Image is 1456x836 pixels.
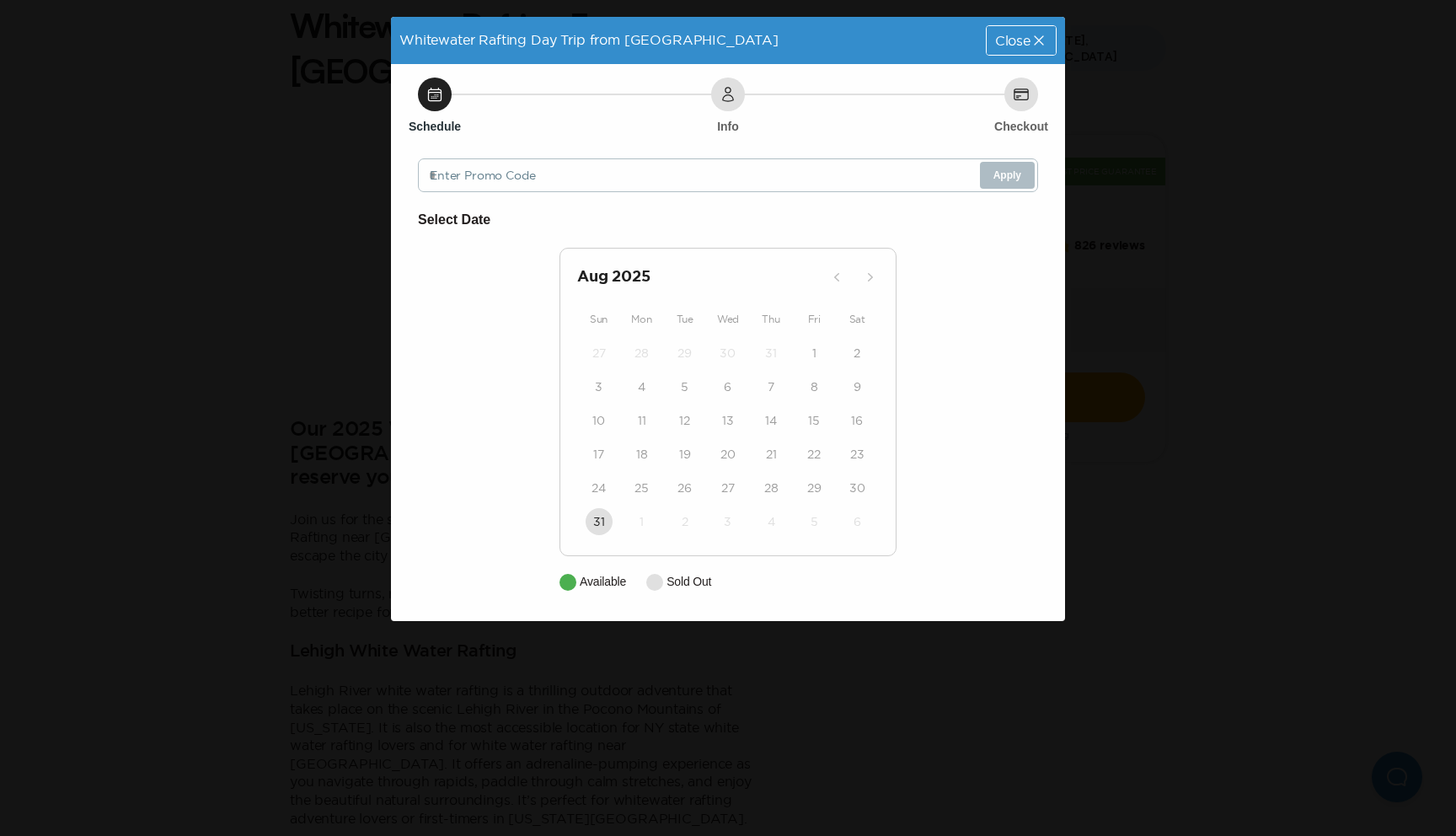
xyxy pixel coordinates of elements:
[580,573,626,591] p: Available
[586,441,613,468] button: 17
[765,345,777,362] time: 31
[811,513,818,530] time: 5
[629,407,656,434] button: 11
[677,480,692,496] time: 26
[409,118,461,135] h6: Schedule
[843,407,870,434] button: 16
[672,441,699,468] button: 19
[994,118,1048,135] h6: Checkout
[586,474,613,501] button: 24
[757,373,784,400] button: 7
[715,474,741,501] button: 27
[586,373,613,400] button: 3
[672,474,699,501] button: 26
[399,32,779,47] span: Whitewater Rafting Day Trip from [GEOGRAPHIC_DATA]
[681,378,688,395] time: 5
[764,480,779,496] time: 28
[854,378,861,395] time: 9
[800,441,827,468] button: 22
[757,508,784,535] button: 4
[811,378,818,395] time: 8
[593,446,604,463] time: 17
[720,446,736,463] time: 20
[586,508,613,535] button: 31
[706,309,749,330] div: Wed
[593,513,605,530] time: 31
[800,340,827,367] button: 1
[640,513,644,530] time: 1
[638,412,646,429] time: 11
[592,345,606,362] time: 27
[620,309,663,330] div: Mon
[757,407,784,434] button: 14
[757,340,784,367] button: 31
[592,412,605,429] time: 10
[715,441,741,468] button: 20
[843,474,870,501] button: 30
[672,340,699,367] button: 29
[634,345,649,362] time: 28
[766,446,777,463] time: 21
[629,441,656,468] button: 18
[843,373,870,400] button: 9
[807,480,822,496] time: 29
[715,340,741,367] button: 30
[750,309,793,330] div: Thu
[638,378,645,395] time: 4
[995,34,1030,47] span: Close
[807,446,821,463] time: 22
[843,508,870,535] button: 6
[634,480,649,496] time: 25
[679,412,690,429] time: 12
[768,378,774,395] time: 7
[854,513,861,530] time: 6
[851,412,863,429] time: 16
[800,373,827,400] button: 8
[793,309,836,330] div: Fri
[722,412,734,429] time: 13
[586,407,613,434] button: 10
[672,407,699,434] button: 12
[682,513,688,530] time: 2
[721,480,735,496] time: 27
[849,480,865,496] time: 30
[663,309,706,330] div: Tue
[586,340,613,367] button: 27
[843,340,870,367] button: 2
[672,508,699,535] button: 2
[595,378,602,395] time: 3
[629,508,656,535] button: 1
[808,412,820,429] time: 15
[850,446,864,463] time: 23
[765,412,777,429] time: 14
[715,508,741,535] button: 3
[715,407,741,434] button: 13
[717,118,739,135] h6: Info
[843,441,870,468] button: 23
[812,345,816,362] time: 1
[418,209,1038,231] h6: Select Date
[854,345,860,362] time: 2
[672,373,699,400] button: 5
[800,508,827,535] button: 5
[679,446,691,463] time: 19
[577,309,620,330] div: Sun
[724,513,731,530] time: 3
[629,373,656,400] button: 4
[715,373,741,400] button: 6
[636,446,648,463] time: 18
[800,474,827,501] button: 29
[720,345,736,362] time: 30
[666,573,711,591] p: Sold Out
[577,265,823,289] h2: Aug 2025
[757,474,784,501] button: 28
[800,407,827,434] button: 15
[677,345,692,362] time: 29
[836,309,879,330] div: Sat
[757,441,784,468] button: 21
[629,340,656,367] button: 28
[629,474,656,501] button: 25
[591,480,606,496] time: 24
[768,513,775,530] time: 4
[724,378,731,395] time: 6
